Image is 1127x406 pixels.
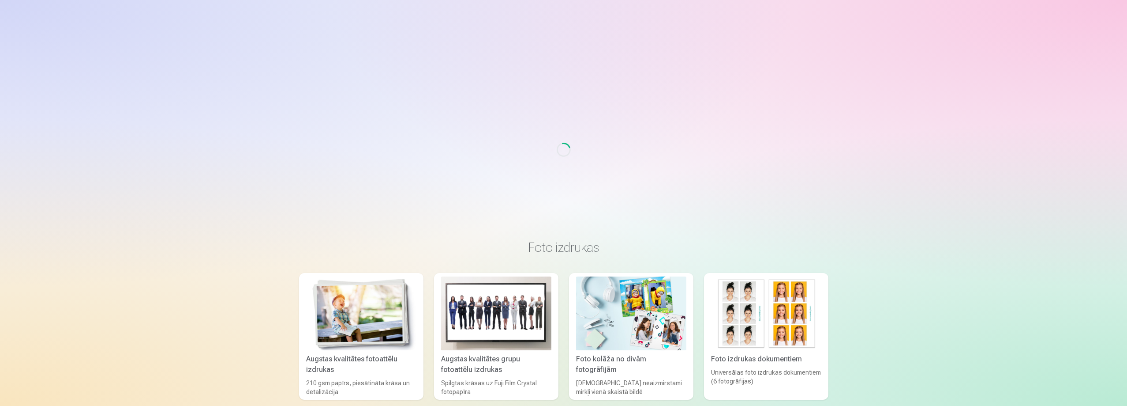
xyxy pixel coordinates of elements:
[306,239,821,255] h3: Foto izdrukas
[704,273,828,400] a: Foto izdrukas dokumentiemFoto izdrukas dokumentiemUniversālas foto izdrukas dokumentiem (6 fotogr...
[303,379,420,396] div: 210 gsm papīrs, piesātināta krāsa un detalizācija
[573,379,690,396] div: [DEMOGRAPHIC_DATA] neaizmirstami mirkļi vienā skaistā bildē
[438,354,555,375] div: Augstas kvalitātes grupu fotoattēlu izdrukas
[569,273,693,400] a: Foto kolāža no divām fotogrāfijāmFoto kolāža no divām fotogrāfijām[DEMOGRAPHIC_DATA] neaizmirstam...
[306,277,416,350] img: Augstas kvalitātes fotoattēlu izdrukas
[434,273,558,400] a: Augstas kvalitātes grupu fotoattēlu izdrukasAugstas kvalitātes grupu fotoattēlu izdrukasSpilgtas ...
[576,277,686,350] img: Foto kolāža no divām fotogrāfijām
[711,277,821,350] img: Foto izdrukas dokumentiem
[573,354,690,375] div: Foto kolāža no divām fotogrāfijām
[708,354,825,364] div: Foto izdrukas dokumentiem
[438,379,555,396] div: Spilgtas krāsas uz Fuji Film Crystal fotopapīra
[299,273,423,400] a: Augstas kvalitātes fotoattēlu izdrukasAugstas kvalitātes fotoattēlu izdrukas210 gsm papīrs, piesā...
[303,354,420,375] div: Augstas kvalitātes fotoattēlu izdrukas
[708,368,825,396] div: Universālas foto izdrukas dokumentiem (6 fotogrāfijas)
[441,277,551,350] img: Augstas kvalitātes grupu fotoattēlu izdrukas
